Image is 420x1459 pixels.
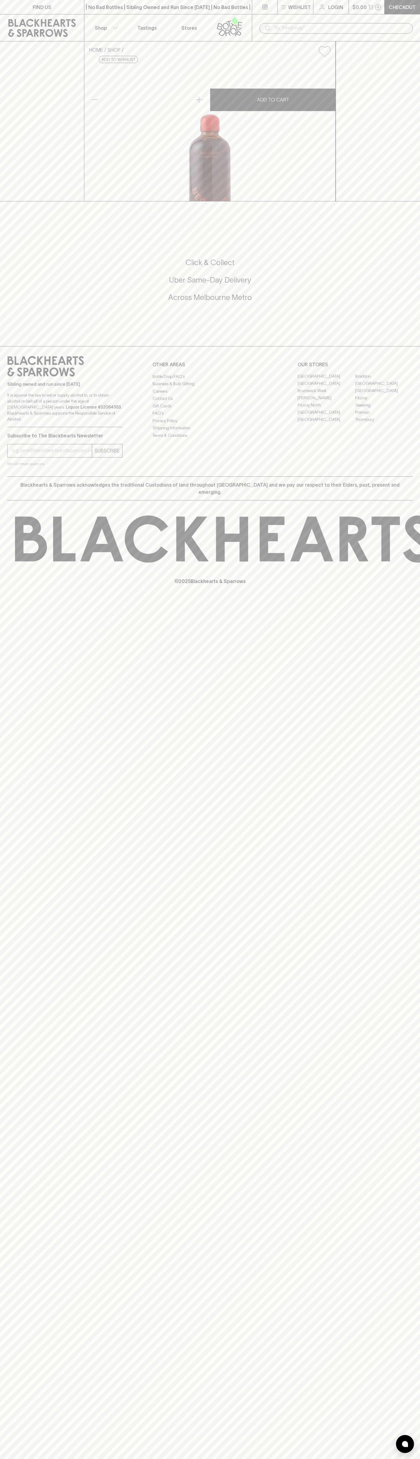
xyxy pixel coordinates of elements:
[355,416,413,423] a: Thornbury
[298,394,355,402] a: [PERSON_NAME]
[355,387,413,394] a: [GEOGRAPHIC_DATA]
[99,56,138,63] button: Add to wishlist
[153,410,268,417] a: FAQ's
[7,234,413,334] div: Call to action block
[89,47,103,53] a: HOME
[7,258,413,267] h5: Click & Collect
[153,373,268,380] a: Bottle Drop FAQ's
[298,402,355,409] a: Fitzroy North
[7,275,413,285] h5: Uber Same-Day Delivery
[84,14,126,41] button: Shop
[316,44,333,59] button: Add to wishlist
[328,4,343,11] p: Login
[12,446,92,455] input: e.g. jane@blackheartsandsparrows.com.au
[402,1441,408,1447] img: bubble-icon
[7,461,122,467] p: We will never spam you
[298,409,355,416] a: [GEOGRAPHIC_DATA]
[298,416,355,423] a: [GEOGRAPHIC_DATA]
[298,387,355,394] a: Brunswick West
[181,24,197,32] p: Stores
[355,380,413,387] a: [GEOGRAPHIC_DATA]
[7,292,413,302] h5: Across Melbourne Metro
[355,402,413,409] a: Geelong
[352,4,367,11] p: $0.00
[210,89,336,111] button: ADD TO CART
[66,405,121,409] strong: Liquor License #32064953
[95,24,107,32] p: Shop
[153,402,268,409] a: Gift Cards
[153,424,268,432] a: Shipping Information
[12,481,408,496] p: Blackhearts & Sparrows acknowledges the traditional Custodians of land throughout [GEOGRAPHIC_DAT...
[389,4,416,11] p: Checkout
[288,4,311,11] p: Wishlist
[298,373,355,380] a: [GEOGRAPHIC_DATA]
[298,380,355,387] a: [GEOGRAPHIC_DATA]
[7,381,122,387] p: Sibling owned and run since [DATE]
[95,447,120,454] p: SUBSCRIBE
[153,388,268,395] a: Careers
[126,14,168,41] a: Tastings
[137,24,157,32] p: Tastings
[355,394,413,402] a: Fitzroy
[153,395,268,402] a: Contact Us
[153,361,268,368] p: OTHER AREAS
[7,432,122,439] p: Subscribe to The Blackhearts Newsletter
[153,417,268,424] a: Privacy Policy
[274,23,408,33] input: Try "Pinot noir"
[298,361,413,368] p: OUR STORES
[92,444,122,457] button: SUBSCRIBE
[107,47,120,53] a: SHOP
[153,432,268,439] a: Terms & Conditions
[7,392,122,422] p: It is against the law to sell or supply alcohol to, or to obtain alcohol on behalf of a person un...
[33,4,51,11] p: FIND US
[257,96,289,103] p: ADD TO CART
[168,14,210,41] a: Stores
[84,62,335,201] img: 18530.png
[153,380,268,388] a: Business & Bulk Gifting
[377,5,379,9] p: 0
[355,409,413,416] a: Prahran
[355,373,413,380] a: Braddon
